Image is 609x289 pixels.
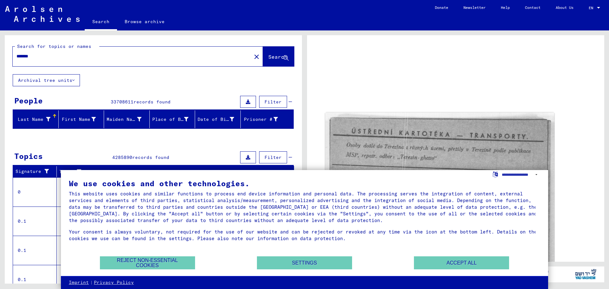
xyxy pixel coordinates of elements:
span: 33708611 [111,99,134,105]
span: records found [134,99,171,105]
img: yv_logo.png [574,266,598,282]
div: Maiden Name [107,116,141,123]
div: First Name [61,116,96,123]
div: First Name [61,114,104,124]
button: Filter [259,151,287,163]
a: Search [85,14,117,30]
div: Prisoner # [243,114,286,124]
div: This website uses cookies and similar functions to process end device information and personal da... [69,190,540,224]
span: records found [132,154,169,160]
button: Archival tree units [13,74,80,86]
div: Title [59,167,288,177]
mat-header-cell: Last Name [13,110,59,128]
div: Date of Birth [198,114,242,124]
button: Settings [257,256,352,269]
div: People [14,95,43,106]
div: Place of Birth [152,114,197,124]
td: 0 [13,177,57,207]
div: Signature [16,168,52,175]
div: We use cookies and other technologies. [69,180,540,187]
mat-header-cell: Maiden Name [104,110,150,128]
td: 0.1 [13,207,57,236]
div: Date of Birth [198,116,234,123]
a: Imprint [69,279,89,286]
div: Your consent is always voluntary, not required for the use of our website and can be rejected or ... [69,228,540,242]
button: Accept all [414,256,509,269]
mat-header-cell: First Name [59,110,104,128]
span: 4285890 [112,154,132,160]
div: Prisoner # [243,116,278,123]
div: Topics [14,150,43,162]
span: Filter [265,154,282,160]
mat-header-cell: Date of Birth [195,110,241,128]
mat-header-cell: Place of Birth [150,110,195,128]
img: 001.jpg [325,112,554,285]
span: Search [268,54,287,60]
td: 0.1 [13,236,57,265]
a: Privacy Policy [94,279,134,286]
span: EN [589,6,596,10]
a: Browse archive [117,14,172,29]
div: Maiden Name [107,114,149,124]
span: Filter [265,99,282,105]
button: Clear [250,50,263,63]
div: Title [59,168,281,175]
div: Last Name [16,114,58,124]
mat-label: Search for topics or names [17,43,91,49]
button: Reject non-essential cookies [100,256,195,269]
div: Last Name [16,116,50,123]
img: Arolsen_neg.svg [5,6,80,22]
button: Filter [259,96,287,108]
button: Search [263,47,294,66]
mat-icon: close [253,53,260,61]
mat-header-cell: Prisoner # [241,110,294,128]
div: Signature [16,167,58,177]
div: Place of Birth [152,116,189,123]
